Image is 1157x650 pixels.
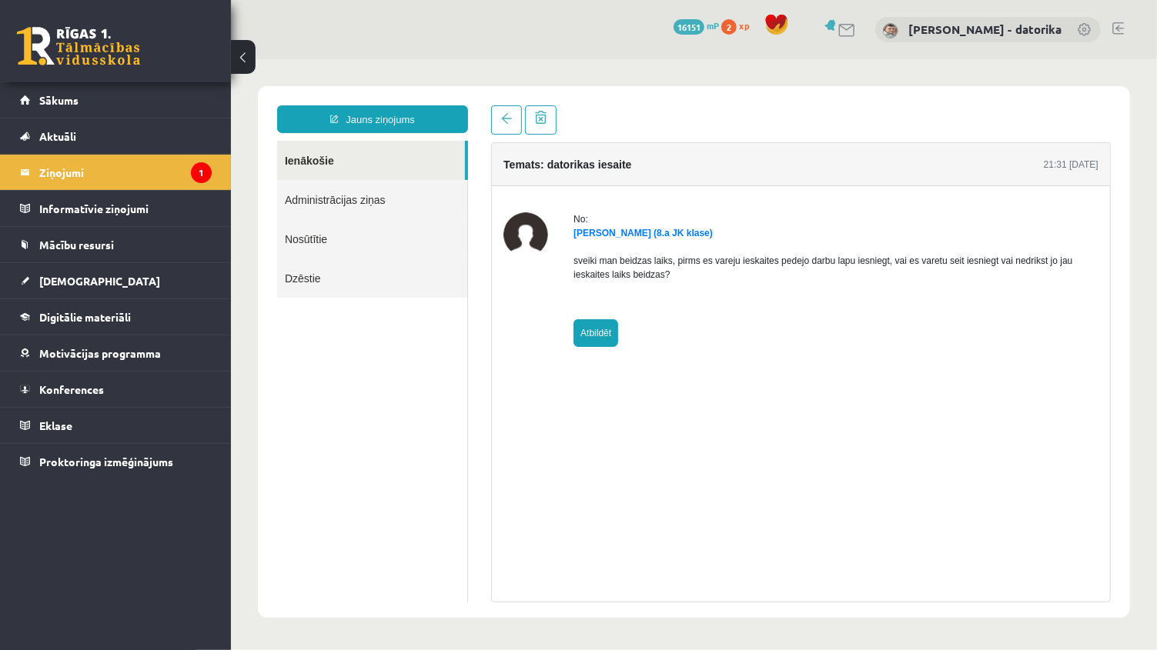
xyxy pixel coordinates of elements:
[46,46,237,74] a: Jauns ziņojums
[20,408,212,443] a: Eklase
[39,346,161,360] span: Motivācijas programma
[39,155,212,190] legend: Ziņojumi
[20,118,212,154] a: Aktuāli
[20,335,212,371] a: Motivācijas programma
[191,162,212,183] i: 1
[20,155,212,190] a: Ziņojumi1
[20,191,212,226] a: Informatīvie ziņojumi
[39,382,104,396] span: Konferences
[343,168,482,179] a: [PERSON_NAME] (8.a JK klase)
[39,93,79,107] span: Sākums
[20,372,212,407] a: Konferences
[721,19,757,32] a: 2 xp
[39,129,76,143] span: Aktuāli
[721,19,737,35] span: 2
[39,455,173,468] span: Proktoringa izmēģinājums
[674,19,704,35] span: 16151
[20,227,212,262] a: Mācību resursi
[883,23,898,38] img: Gatis Cielava - datorika
[343,153,868,167] div: No:
[739,19,749,32] span: xp
[674,19,719,32] a: 16151 mP
[39,274,160,288] span: [DEMOGRAPHIC_DATA]
[20,299,212,335] a: Digitālie materiāli
[343,195,868,222] p: sveiki man beidzas laiks, pirms es vareju ieskaites pedejo darbu lapu iesniegt, vai es varetu sei...
[273,153,317,198] img: Megija Brante
[20,82,212,118] a: Sākums
[46,160,236,199] a: Nosūtītie
[39,191,212,226] legend: Informatīvie ziņojumi
[46,82,234,121] a: Ienākošie
[273,99,400,112] h4: Temats: datorikas iesaite
[46,199,236,238] a: Dzēstie
[46,121,236,160] a: Administrācijas ziņas
[39,238,114,252] span: Mācību resursi
[707,19,719,32] span: mP
[17,27,140,65] a: Rīgas 1. Tālmācības vidusskola
[813,98,868,112] div: 21:31 [DATE]
[39,310,131,324] span: Digitālie materiāli
[39,418,72,432] span: Eklase
[343,260,387,288] a: Atbildēt
[20,444,212,479] a: Proktoringa izmēģinājums
[908,22,1062,37] a: [PERSON_NAME] - datorika
[20,263,212,298] a: [DEMOGRAPHIC_DATA]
